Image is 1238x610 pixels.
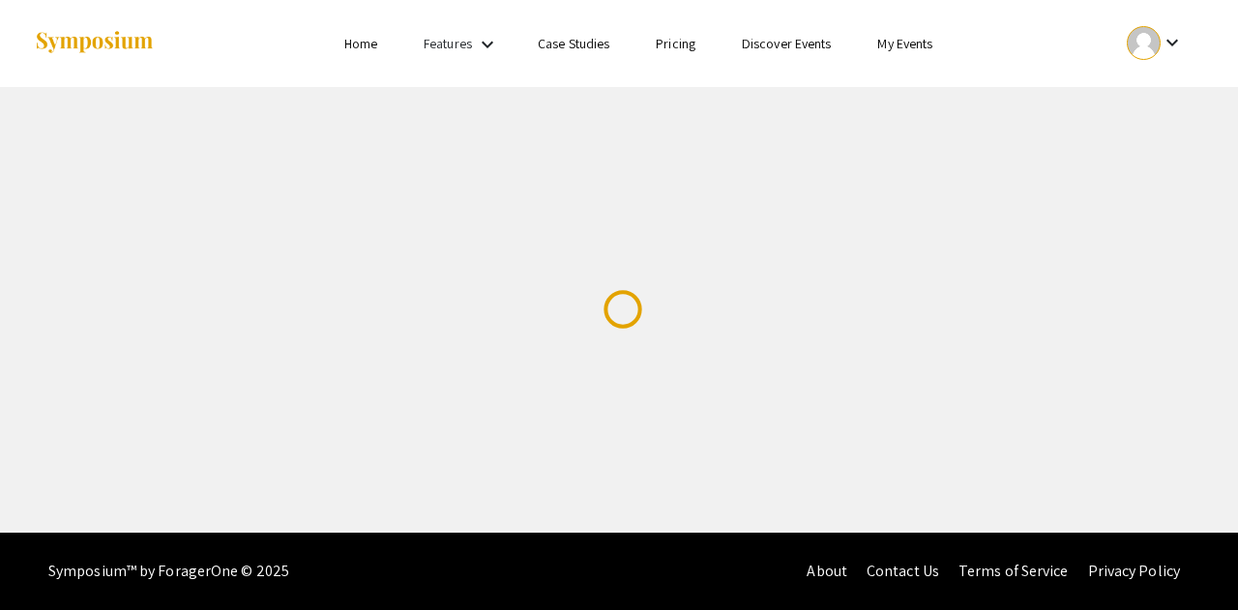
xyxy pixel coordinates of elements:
[34,30,155,56] img: Symposium by ForagerOne
[424,35,472,52] a: Features
[538,35,609,52] a: Case Studies
[1156,523,1223,595] iframe: Chat
[1161,31,1184,54] mat-icon: Expand account dropdown
[877,35,932,52] a: My Events
[476,33,499,56] mat-icon: Expand Features list
[1088,561,1180,581] a: Privacy Policy
[742,35,832,52] a: Discover Events
[344,35,377,52] a: Home
[1106,21,1204,65] button: Expand account dropdown
[958,561,1069,581] a: Terms of Service
[807,561,847,581] a: About
[656,35,695,52] a: Pricing
[48,533,289,610] div: Symposium™ by ForagerOne © 2025
[867,561,939,581] a: Contact Us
